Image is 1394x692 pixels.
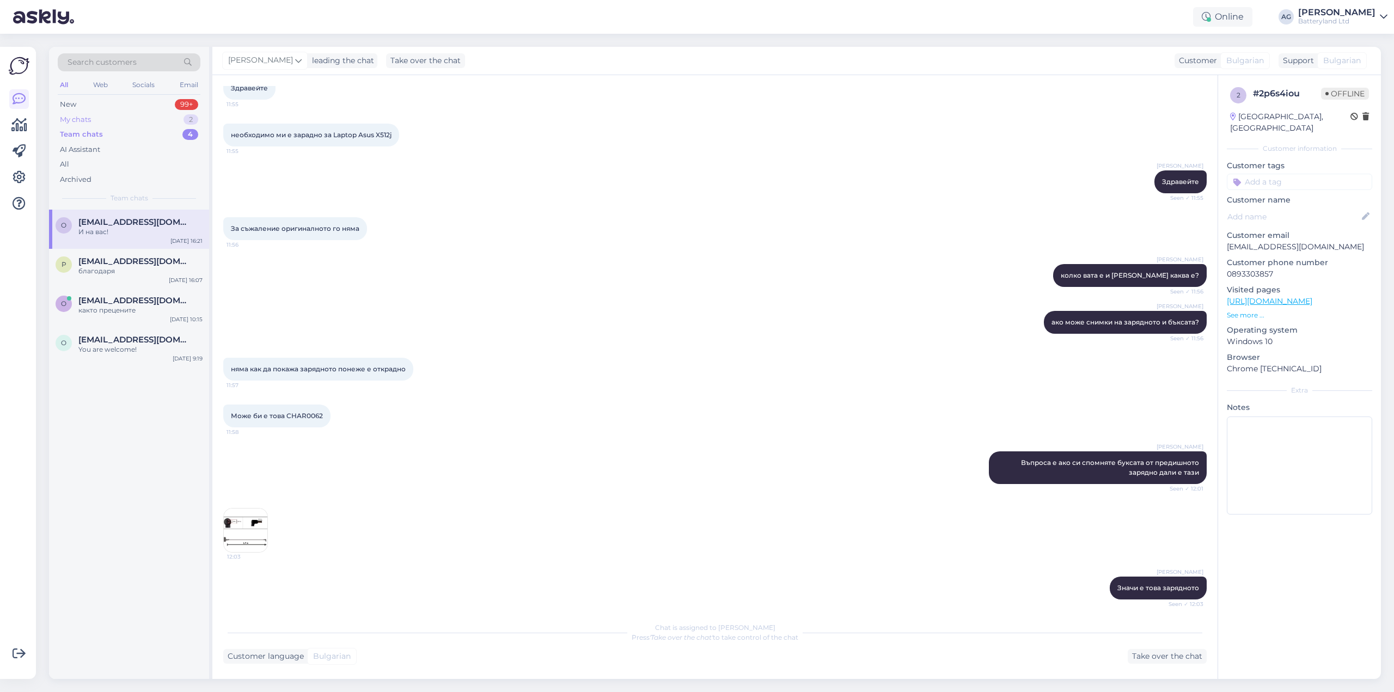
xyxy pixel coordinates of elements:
p: Customer name [1227,194,1372,206]
input: Add name [1227,211,1360,223]
span: [PERSON_NAME] [1157,568,1203,576]
div: [GEOGRAPHIC_DATA], [GEOGRAPHIC_DATA] [1230,111,1350,134]
span: 11:56 [227,241,267,249]
span: 2 [1237,91,1240,99]
div: # 2p6s4iou [1253,87,1321,100]
a: [URL][DOMAIN_NAME] [1227,296,1312,306]
a: [PERSON_NAME]Batteryland Ltd [1298,8,1387,26]
div: Support [1279,55,1314,66]
div: И на вас! [78,227,203,237]
span: Bulgarian [313,651,351,662]
div: [PERSON_NAME] [1298,8,1375,17]
span: 11:55 [227,147,267,155]
span: Въпроса е ако си спомняте буксата от предишното зарядно дали е тази [1021,458,1201,476]
div: Online [1193,7,1252,27]
p: Visited pages [1227,284,1372,296]
span: office@cryptosystemsbg.com [78,296,192,305]
span: Seen ✓ 11:55 [1163,194,1203,202]
div: Take over the chat [386,53,465,68]
p: 0893303857 [1227,268,1372,280]
span: [PERSON_NAME] [1157,443,1203,451]
span: Може би е това CHAR0062 [231,412,323,420]
div: 99+ [175,99,198,110]
span: Seen ✓ 11:56 [1163,287,1203,296]
div: All [60,159,69,170]
div: Customer information [1227,144,1372,154]
span: Chat is assigned to [PERSON_NAME] [655,623,775,632]
span: За съжаление оригиналното го няма [231,224,359,232]
p: Chrome [TECHNICAL_ID] [1227,363,1372,375]
p: Browser [1227,352,1372,363]
div: All [58,78,70,92]
span: Press to take control of the chat [632,633,798,641]
span: [PERSON_NAME] [1157,255,1203,264]
div: New [60,99,76,110]
p: See more ... [1227,310,1372,320]
span: Team chats [111,193,148,203]
span: Bulgarian [1226,55,1264,66]
i: 'Take over the chat' [650,633,713,641]
span: [PERSON_NAME] [1157,162,1203,170]
span: Offline [1321,88,1369,100]
span: Bulgarian [1323,55,1361,66]
span: 11:57 [227,381,267,389]
span: необходимо ми е зарадно за Laptop Asus X512j [231,131,392,139]
span: O [61,339,66,347]
span: ако може снимки на зарядното и бъксата? [1051,318,1199,326]
div: Team chats [60,129,103,140]
div: [DATE] 16:07 [169,276,203,284]
span: Oumou50@hotmail.com [78,335,192,345]
div: Archived [60,174,91,185]
div: Customer language [223,651,304,662]
input: Add a tag [1227,174,1372,190]
div: 4 [182,129,198,140]
p: Customer email [1227,230,1372,241]
div: AI Assistant [60,144,100,155]
span: office@cryptosystemsbg.com [78,217,192,227]
span: няма как да покажа зарядното понеже е открадно [231,365,406,373]
div: Extra [1227,385,1372,395]
div: You are welcome! [78,345,203,354]
p: [EMAIL_ADDRESS][DOMAIN_NAME] [1227,241,1372,253]
span: 11:55 [227,100,267,108]
p: Notes [1227,402,1372,413]
div: Web [91,78,110,92]
div: leading the chat [308,55,374,66]
div: Email [178,78,200,92]
span: [PERSON_NAME] [1157,302,1203,310]
span: Значи е това зарядното [1117,584,1199,592]
span: Seen ✓ 11:56 [1163,334,1203,342]
span: p [62,260,66,268]
div: Batteryland Ltd [1298,17,1375,26]
div: [DATE] 10:15 [170,315,203,323]
div: AG [1279,9,1294,25]
div: Socials [130,78,157,92]
div: My chats [60,114,91,125]
span: колко вата е и [PERSON_NAME] каква е? [1061,271,1199,279]
div: Take over the chat [1128,649,1207,664]
span: Seen ✓ 12:03 [1163,600,1203,608]
span: Search customers [68,57,137,68]
span: Seen ✓ 12:01 [1163,485,1203,493]
div: [DATE] 16:21 [170,237,203,245]
div: Customer [1175,55,1217,66]
img: Askly Logo [9,56,29,76]
span: o [61,221,66,229]
span: [PERSON_NAME] [228,54,293,66]
div: [DATE] 9:19 [173,354,203,363]
span: o [61,299,66,308]
span: Здравейте [1162,177,1199,186]
p: Customer tags [1227,160,1372,172]
span: paradox1914@abv.bg [78,256,192,266]
span: 11:58 [227,428,267,436]
p: Windows 10 [1227,336,1372,347]
span: 12:03 [227,553,268,561]
div: благодаря [78,266,203,276]
div: 2 [184,114,198,125]
div: както прецените [78,305,203,315]
p: Customer phone number [1227,257,1372,268]
p: Operating system [1227,324,1372,336]
span: Здравейте [231,84,268,92]
img: Attachment [224,509,267,552]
